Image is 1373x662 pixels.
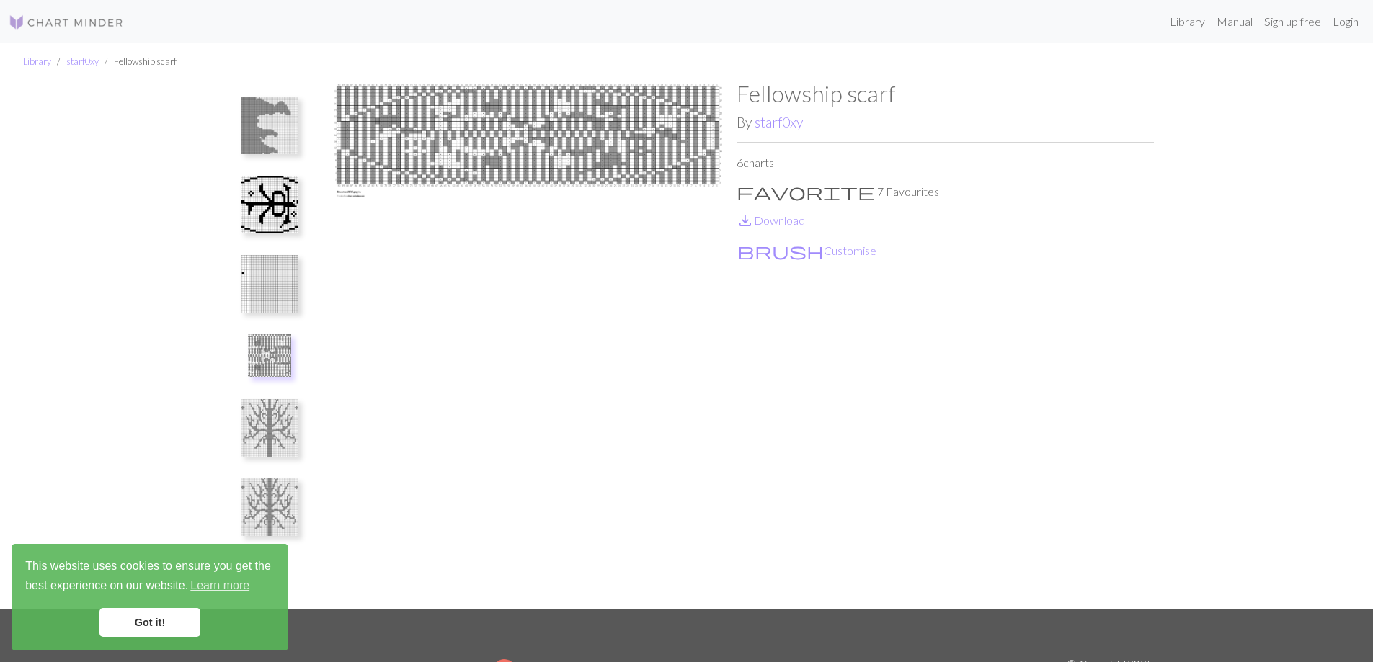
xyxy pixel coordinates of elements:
img: Gondor_tree_45wide [241,478,298,536]
a: Manual [1211,7,1258,36]
span: favorite [737,182,875,202]
i: Favourite [737,183,875,200]
span: This website uses cookies to ensure you get the best experience on our website. [25,558,275,596]
a: Library [23,55,51,67]
img: Logo [9,14,124,31]
a: starf0xy [66,55,99,67]
a: Login [1327,7,1364,36]
a: DownloadDownload [737,213,805,227]
img: small_9_quenya.jpg [241,255,298,313]
a: Sign up free [1258,7,1327,36]
img: gondor_tree [241,399,298,457]
p: 6 charts [737,154,1154,171]
div: cookieconsent [12,544,288,650]
span: save_alt [737,210,754,231]
a: starf0xy [755,114,803,130]
img: Fellowship scarf [241,97,298,154]
a: Library [1164,7,1211,36]
a: dismiss cookie message [99,608,200,637]
p: 7 Favourites [737,183,1154,200]
i: Customise [737,242,824,259]
img: JRRT.png [241,176,298,233]
h1: Fellowship scarf [737,80,1154,107]
li: Fellowship scarf [99,55,177,68]
span: brush [737,241,824,261]
img: Reverse JRRT.png [248,334,291,377]
img: Reverse JRRT.png [319,80,737,609]
a: learn more about cookies [188,575,252,596]
i: Download [737,212,754,229]
h2: By [737,114,1154,130]
button: CustomiseCustomise [737,241,877,260]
